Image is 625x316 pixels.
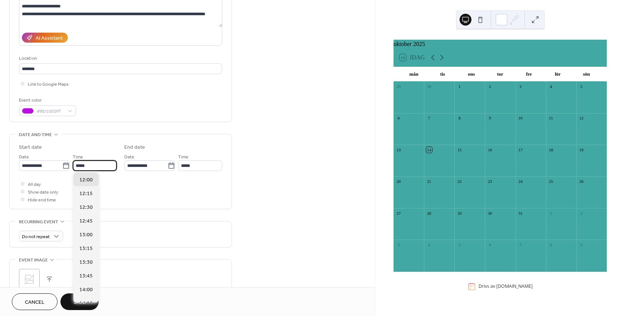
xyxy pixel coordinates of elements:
[79,176,93,184] span: 12:00
[428,67,457,82] div: tis
[79,272,93,280] span: 13:45
[548,115,554,121] div: 11
[426,147,432,152] div: 14
[572,67,601,82] div: sön
[457,115,462,121] div: 8
[457,147,462,152] div: 15
[394,40,607,49] div: oktober 2025
[28,181,41,188] span: All day
[478,283,533,290] div: Drivs av
[426,84,432,89] div: 30
[73,299,86,306] span: Save
[579,179,584,184] div: 26
[543,67,572,82] div: lör
[487,242,493,247] div: 6
[124,153,134,161] span: Date
[518,84,523,89] div: 3
[487,147,493,152] div: 16
[396,115,401,121] div: 6
[19,144,42,151] div: Start date
[19,153,29,161] span: Date
[124,144,145,151] div: End date
[79,245,93,253] span: 13:15
[60,293,99,310] button: Save
[396,179,401,184] div: 20
[518,242,523,247] div: 7
[396,147,401,152] div: 13
[548,84,554,89] div: 4
[514,67,543,82] div: fre
[426,210,432,216] div: 28
[579,84,584,89] div: 5
[37,108,64,115] span: #BD10E0FF
[19,96,75,104] div: Event color
[399,67,428,82] div: mån
[396,84,401,89] div: 29
[496,283,533,290] a: [DOMAIN_NAME]
[548,210,554,216] div: 1
[457,84,462,89] div: 1
[79,259,93,266] span: 13:30
[79,190,93,198] span: 12:15
[548,179,554,184] div: 25
[79,300,93,307] span: 14:15
[457,210,462,216] div: 29
[79,231,93,239] span: 13:00
[548,147,554,152] div: 18
[19,218,58,226] span: Recurring event
[28,188,58,196] span: Show date only
[457,242,462,247] div: 5
[12,293,57,310] button: Cancel
[518,179,523,184] div: 24
[19,256,48,264] span: Event image
[579,242,584,247] div: 9
[426,115,432,121] div: 7
[486,67,515,82] div: tor
[457,67,486,82] div: ons
[22,233,50,241] span: Do not repeat
[28,196,56,204] span: Hide end time
[73,153,83,161] span: Time
[518,210,523,216] div: 31
[396,242,401,247] div: 3
[457,179,462,184] div: 22
[79,286,93,294] span: 14:00
[22,33,68,43] button: AI Assistant
[79,217,93,225] span: 12:45
[178,153,188,161] span: Time
[487,115,493,121] div: 9
[518,147,523,152] div: 17
[426,179,432,184] div: 21
[579,115,584,121] div: 12
[25,299,45,306] span: Cancel
[19,269,40,290] div: ;
[579,210,584,216] div: 2
[396,210,401,216] div: 27
[518,115,523,121] div: 10
[487,179,493,184] div: 23
[19,55,221,62] div: Location
[19,131,52,139] span: Date and time
[548,242,554,247] div: 8
[36,34,63,42] div: AI Assistant
[426,242,432,247] div: 4
[487,210,493,216] div: 30
[579,147,584,152] div: 19
[79,204,93,211] span: 12:30
[28,80,69,88] span: Link to Google Maps
[487,84,493,89] div: 2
